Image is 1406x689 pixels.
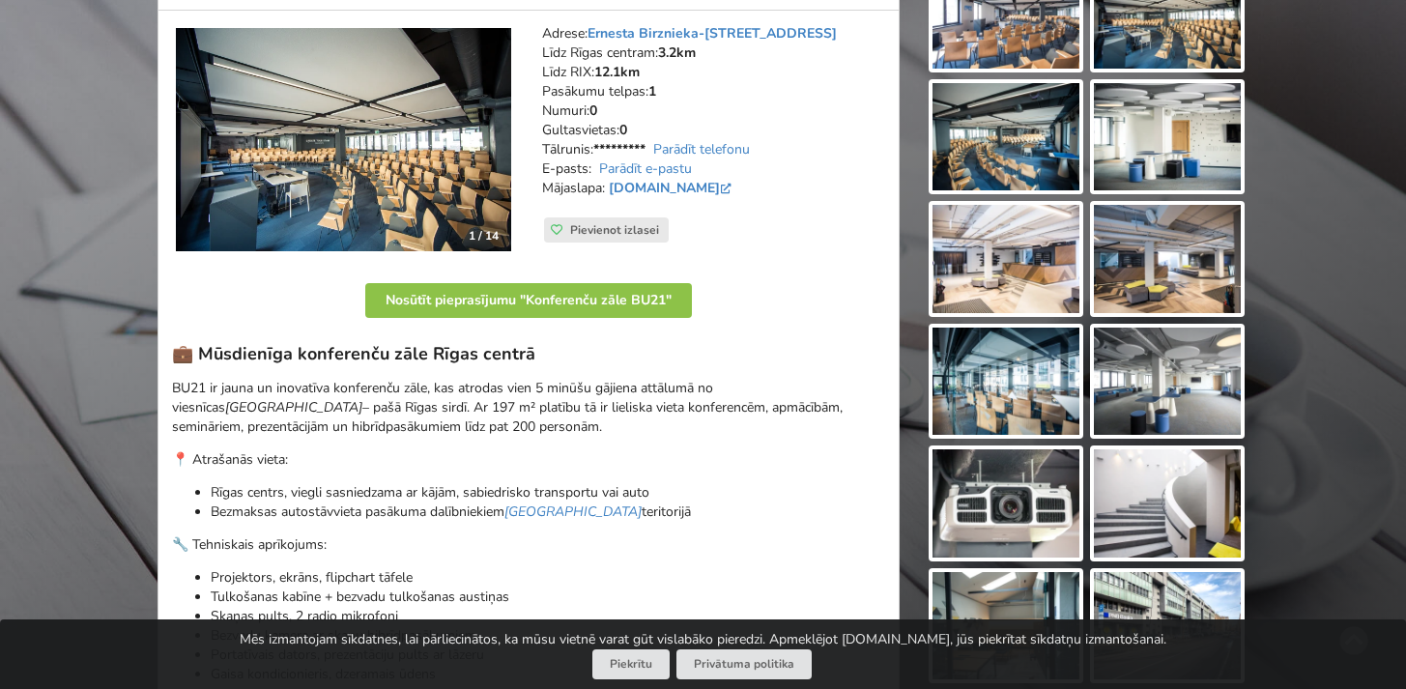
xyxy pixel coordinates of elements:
img: Konferenču zāle BU21 | Rīga | Pasākumu vieta - galerijas bilde [1094,449,1241,558]
button: Piekrītu [592,649,670,679]
p: 🔧 Tehniskais aprīkojums: [172,535,885,555]
p: Skaņas pults, 2 radio mikrofoni [211,607,885,626]
a: Ernesta Birznieka-[STREET_ADDRESS] [588,24,837,43]
p: 📍 Atrašanās vieta: [172,450,885,470]
strong: 0 [589,101,597,120]
img: Konferenču zāle BU21 | Rīga | Pasākumu vieta - galerijas bilde [933,449,1079,558]
img: Konferenču zāle BU21 | Rīga | Pasākumu vieta - galerijas bilde [1094,328,1241,436]
div: 1 / 14 [457,221,510,250]
a: Parādīt telefonu [653,140,750,158]
a: Konferenču zāle | Rīga | Konferenču zāle BU21 1 / 14 [176,28,511,252]
img: Konferenču zāle | Rīga | Konferenču zāle BU21 [176,28,511,252]
h3: 💼 Mūsdienīga konferenču zāle Rīgas centrā [172,343,885,365]
p: BU21 ir jauna un inovatīva konferenču zāle, kas atrodas vien 5 minūšu gājiena attālumā no viesnīc... [172,379,885,437]
a: Privātuma politika [676,649,812,679]
address: Adrese: Līdz Rīgas centram: Līdz RIX: Pasākumu telpas: Numuri: Gultasvietas: Tālrunis: E-pasts: M... [542,24,885,217]
em: [GEOGRAPHIC_DATA] [225,398,362,416]
a: [GEOGRAPHIC_DATA] [504,502,642,521]
strong: 1 [648,82,656,100]
p: Projektors, ekrāns, flipchart tāfele [211,568,885,588]
img: Konferenču zāle BU21 | Rīga | Pasākumu vieta - galerijas bilde [1094,572,1241,680]
img: Konferenču zāle BU21 | Rīga | Pasākumu vieta - galerijas bilde [1094,205,1241,313]
img: Konferenču zāle BU21 | Rīga | Pasākumu vieta - galerijas bilde [933,83,1079,191]
strong: 12.1km [594,63,640,81]
a: Parādīt e-pastu [599,159,692,178]
img: Konferenču zāle BU21 | Rīga | Pasākumu vieta - galerijas bilde [933,205,1079,313]
img: Konferenču zāle BU21 | Rīga | Pasākumu vieta - galerijas bilde [933,328,1079,436]
a: [DOMAIN_NAME] [609,179,735,197]
strong: 0 [619,121,627,139]
p: Tulkošanas kabīne + bezvadu tulkošanas austiņas [211,588,885,607]
img: Konferenču zāle BU21 | Rīga | Pasākumu vieta - galerijas bilde [933,572,1079,680]
img: Konferenču zāle BU21 | Rīga | Pasākumu vieta - galerijas bilde [1094,83,1241,191]
p: Bezmaksas autostāvvieta pasākuma dalībniekiem teritorijā [211,502,885,522]
p: Rīgas centrs, viegli sasniedzama ar kājām, sabiedrisko transportu vai auto [211,483,885,502]
span: Pievienot izlasei [570,222,659,238]
button: Nosūtīt pieprasījumu "Konferenču zāle BU21" [365,283,692,318]
strong: 3.2km [658,43,696,62]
